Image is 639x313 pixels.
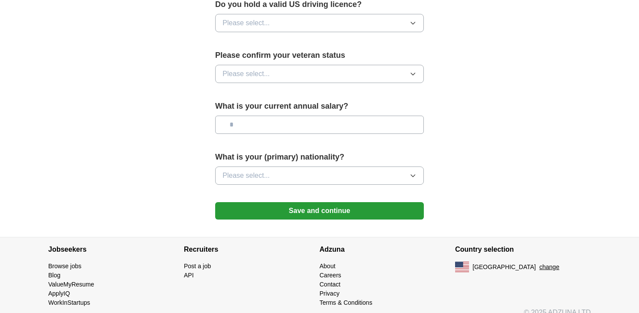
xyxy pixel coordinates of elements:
[48,263,81,270] a: Browse jobs
[215,50,424,61] label: Please confirm your veteran status
[48,290,70,297] a: ApplyIQ
[215,202,424,220] button: Save and continue
[215,100,424,112] label: What is your current annual salary?
[215,151,424,163] label: What is your (primary) nationality?
[319,272,341,279] a: Careers
[223,170,270,181] span: Please select...
[215,65,424,83] button: Please select...
[455,262,469,272] img: US flag
[319,299,372,306] a: Terms & Conditions
[48,281,94,288] a: ValueMyResume
[215,166,424,185] button: Please select...
[223,69,270,79] span: Please select...
[184,272,194,279] a: API
[455,237,591,262] h4: Country selection
[473,263,536,272] span: [GEOGRAPHIC_DATA]
[223,18,270,28] span: Please select...
[319,263,336,270] a: About
[48,272,60,279] a: Blog
[319,290,339,297] a: Privacy
[184,263,211,270] a: Post a job
[215,14,424,32] button: Please select...
[319,281,340,288] a: Contact
[539,263,559,272] button: change
[48,299,90,306] a: WorkInStartups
